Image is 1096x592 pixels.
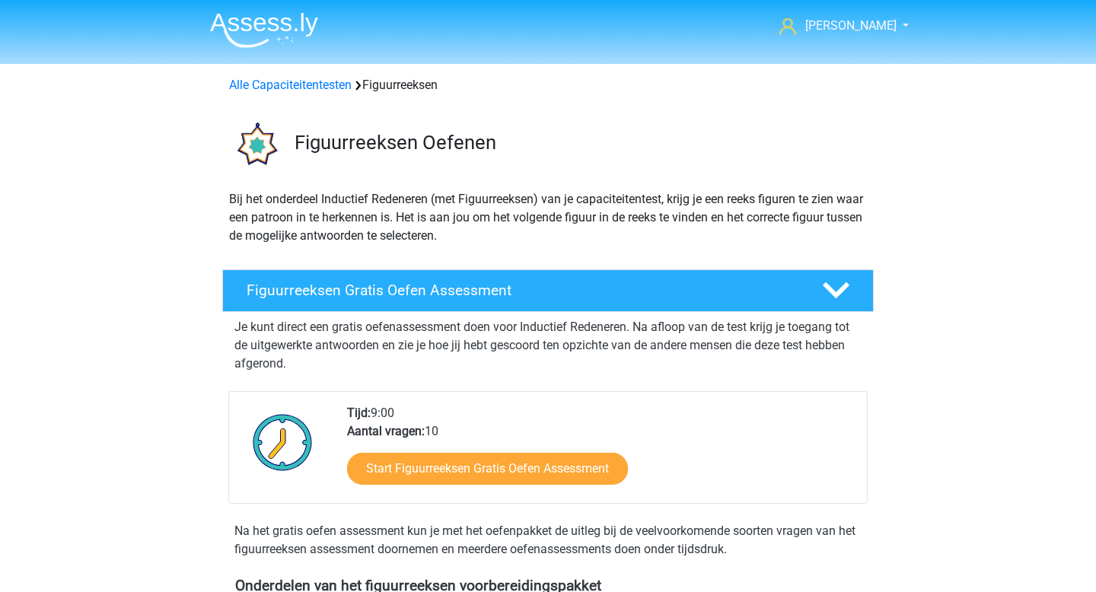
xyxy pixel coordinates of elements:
[223,113,288,177] img: figuurreeksen
[347,424,425,438] b: Aantal vragen:
[223,76,873,94] div: Figuurreeksen
[773,17,898,35] a: [PERSON_NAME]
[336,404,866,503] div: 9:00 10
[216,269,880,312] a: Figuurreeksen Gratis Oefen Assessment
[229,78,352,92] a: Alle Capaciteitentesten
[228,522,868,559] div: Na het gratis oefen assessment kun je met het oefenpakket de uitleg bij de veelvoorkomende soorte...
[210,12,318,48] img: Assessly
[347,453,628,485] a: Start Figuurreeksen Gratis Oefen Assessment
[805,18,897,33] span: [PERSON_NAME]
[244,404,321,480] img: Klok
[347,406,371,420] b: Tijd:
[247,282,798,299] h4: Figuurreeksen Gratis Oefen Assessment
[229,190,867,245] p: Bij het onderdeel Inductief Redeneren (met Figuurreeksen) van je capaciteitentest, krijg je een r...
[234,318,862,373] p: Je kunt direct een gratis oefenassessment doen voor Inductief Redeneren. Na afloop van de test kr...
[295,131,862,154] h3: Figuurreeksen Oefenen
